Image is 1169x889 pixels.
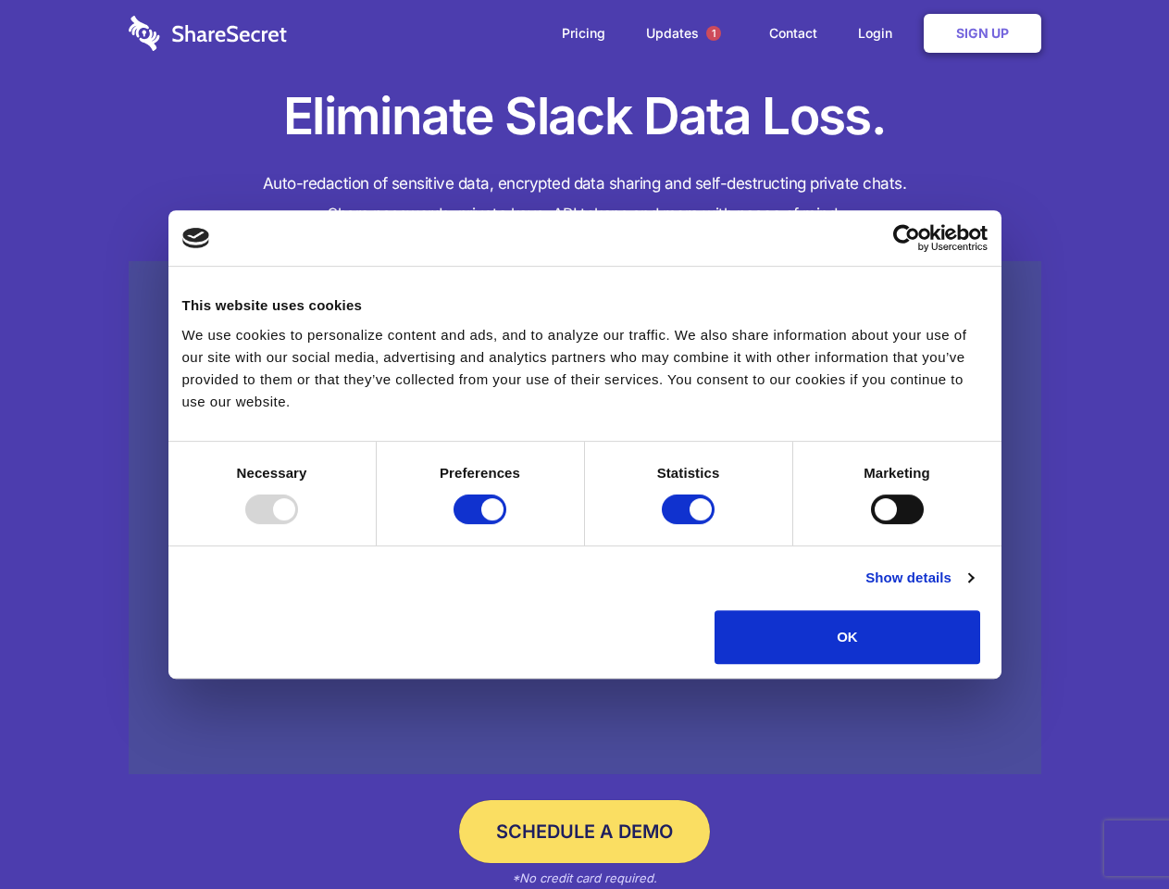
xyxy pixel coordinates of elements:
strong: Statistics [657,465,720,481]
a: Pricing [543,5,624,62]
button: OK [715,610,980,664]
span: 1 [706,26,721,41]
img: logo-wordmark-white-trans-d4663122ce5f474addd5e946df7df03e33cb6a1c49d2221995e7729f52c070b2.svg [129,16,287,51]
strong: Necessary [237,465,307,481]
em: *No credit card required. [512,870,657,885]
strong: Preferences [440,465,520,481]
h4: Auto-redaction of sensitive data, encrypted data sharing and self-destructing private chats. Shar... [129,169,1041,230]
a: Contact [751,5,836,62]
strong: Marketing [864,465,930,481]
a: Sign Up [924,14,1041,53]
a: Login [839,5,920,62]
a: Usercentrics Cookiebot - opens in a new window [826,224,988,252]
img: logo [182,228,210,248]
div: This website uses cookies [182,294,988,317]
h1: Eliminate Slack Data Loss. [129,83,1041,150]
a: Wistia video thumbnail [129,261,1041,775]
div: We use cookies to personalize content and ads, and to analyze our traffic. We also share informat... [182,324,988,413]
a: Schedule a Demo [459,800,710,863]
a: Show details [865,567,973,589]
